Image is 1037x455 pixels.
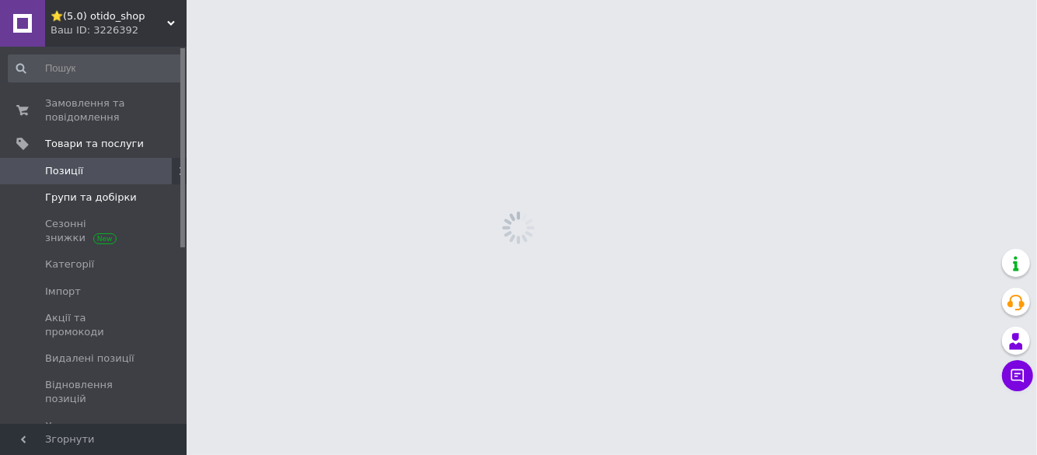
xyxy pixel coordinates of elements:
[45,217,144,245] span: Сезонні знижки
[45,285,81,299] span: Імпорт
[45,164,83,178] span: Позиції
[45,419,133,433] span: Характеристики
[45,378,144,406] span: Відновлення позицій
[51,23,187,37] div: Ваш ID: 3226392
[8,54,183,82] input: Пошук
[51,9,167,23] span: ⭐(5.0) otido_shop
[45,191,137,205] span: Групи та добірки
[45,257,94,271] span: Категорії
[45,96,144,124] span: Замовлення та повідомлення
[45,352,134,366] span: Видалені позиції
[1002,360,1033,391] button: Чат з покупцем
[45,311,144,339] span: Акції та промокоди
[45,137,144,151] span: Товари та послуги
